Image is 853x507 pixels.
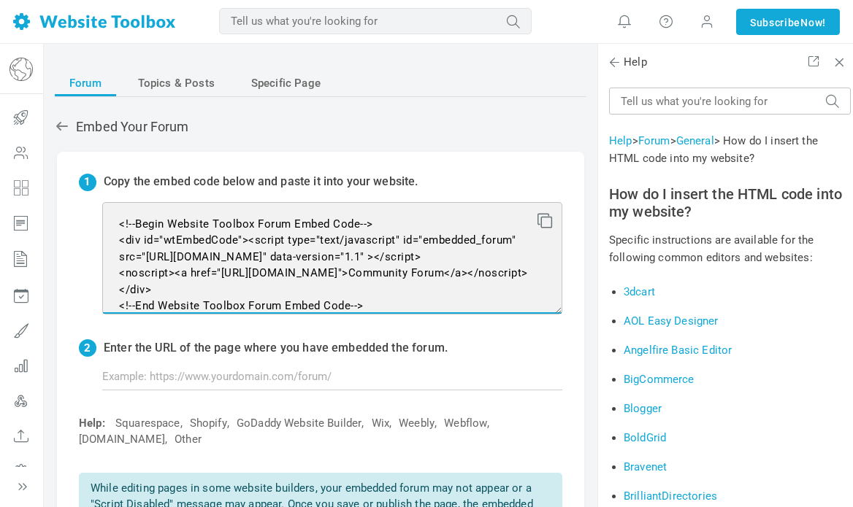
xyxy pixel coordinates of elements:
span: Forum [69,70,102,96]
span: 1 [79,174,96,191]
a: Shopify [190,416,227,431]
a: Bravenet [624,460,667,473]
a: Specific Page [237,70,335,96]
a: Help [609,134,632,147]
a: SubscribeNow! [736,9,840,35]
img: globe-icon.png [9,58,33,81]
a: GoDaddy Website Builder [237,416,362,431]
a: Topics & Posts [123,70,229,96]
a: [DOMAIN_NAME] [79,432,165,447]
a: BigCommerce [624,373,695,386]
span: Help [609,55,647,70]
a: Blogger [624,402,662,415]
a: General [676,134,714,147]
a: Weebly [399,416,435,431]
span: Specific Page [251,70,321,96]
div: , , , , , , , [72,416,562,447]
a: Other [175,432,202,447]
span: Now! [800,15,826,31]
span: > > > How do I insert the HTML code into my website? [609,134,818,165]
input: Tell us what you're looking for [219,8,532,34]
a: BrilliantDirectories [624,489,717,503]
span: 2 [79,339,96,357]
span: Help: [79,417,105,430]
input: Example: https://www.yourdomain.com/forum/ [102,363,562,390]
a: Squarespace [115,416,180,431]
a: AOL Easy Designer [624,314,719,328]
p: Enter the URL of the page where you have embedded the forum. [104,340,448,357]
h2: How do I insert the HTML code into my website? [609,185,851,220]
a: Wix [372,416,389,431]
p: Copy the embed code below and paste it into your website. [104,174,418,190]
a: BoldGrid [624,431,666,444]
span: Topics & Posts [138,70,215,96]
a: Webflow [444,416,487,431]
a: 3dcart [624,285,655,298]
a: Angelfire Basic Editor [624,344,732,357]
textarea: <!--Begin Website Toolbox Forum Embed Code--> <div id="wtEmbedCode"><script type="text/javascript... [102,202,562,314]
a: Forum [638,134,670,147]
input: Tell us what you're looking for [609,88,851,115]
h2: Embed Your Forum [55,119,586,135]
a: Forum [55,70,116,96]
span: Back [607,55,621,69]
